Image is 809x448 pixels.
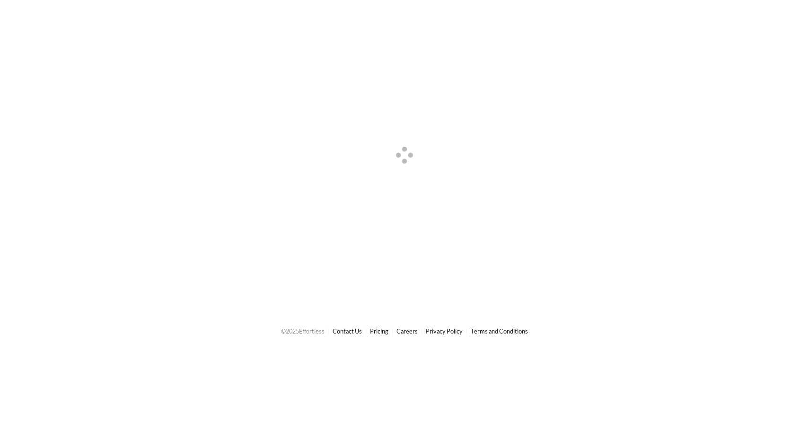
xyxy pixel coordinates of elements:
a: Contact Us [333,327,362,335]
a: Terms and Conditions [471,327,528,335]
a: Careers [396,327,418,335]
a: Pricing [370,327,388,335]
span: © 2025 Effortless [281,327,325,335]
a: Privacy Policy [426,327,463,335]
